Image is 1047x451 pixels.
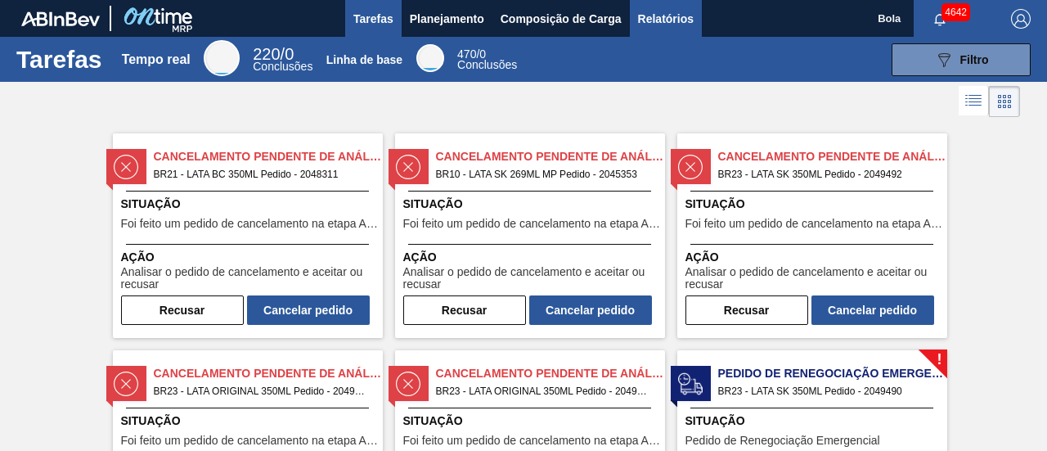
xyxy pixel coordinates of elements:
span: Situação [403,413,661,430]
span: Foi feito um pedido de cancelamento na etapa Aguardando Faturamento [121,218,379,230]
font: Situação [403,197,463,210]
font: Cancelamento Pendente de Análise [436,367,671,380]
font: BR23 - LATA ORIGINAL 350ML Pedido - 2049495 [154,386,371,397]
button: Cancelar pedido [529,295,652,325]
font: BR23 - LATA SK 350ML Pedido - 2049492 [718,169,902,180]
font: Tempo real [122,52,191,66]
font: Conclusões [457,58,517,71]
div: Tempo real [253,47,312,72]
span: Cancelamento Pendente de Análise [718,148,947,165]
img: status [396,155,420,179]
font: Planejamento [410,12,484,25]
font: Cancelar pedido [263,304,353,317]
font: Foi feito um pedido de cancelamento na etapa Aguardando Faturamento [121,217,490,230]
span: Situação [121,413,379,430]
span: BR23 - LATA ORIGINAL 350ML Pedido - 2049495 [154,382,370,400]
font: Filtro [960,53,989,66]
font: Ação [685,250,719,264]
font: Situação [685,197,745,210]
font: Cancelamento Pendente de Análise [154,150,389,163]
font: Situação [121,414,181,427]
button: Cancelar pedido [247,295,370,325]
font: 4642 [945,7,967,18]
button: Cancelar pedido [811,295,934,325]
font: Linha de base [326,53,402,66]
span: Foi feito um pedido de cancelamento na etapa Aguardando Faturamento [121,435,379,447]
font: / [476,47,479,61]
div: Completar tarefa: 30316827 [403,292,652,325]
img: status [396,372,420,396]
button: Recusar [685,295,808,325]
font: Composição de Carga [501,12,622,25]
span: Situação [685,413,943,430]
font: Foi feito um pedido de cancelamento na etapa Aguardando Faturamento [403,434,772,447]
font: Tarefas [16,46,102,73]
font: Analisar o pedido de cancelamento e aceitar ou recusar [685,265,928,291]
span: Foi feito um pedido de cancelamento na etapa Aguardando Faturamento [403,218,661,230]
font: Cancelar pedido [828,304,917,317]
div: Completar tarefa: 30329410 [685,292,934,325]
font: Conclusões [253,60,312,73]
img: Sair [1011,9,1031,29]
span: Pedido de Renegociação Emergencial [685,435,880,447]
button: Recusar [403,295,526,325]
span: Cancelamento Pendente de Análise [154,148,383,165]
font: 0 [285,45,294,63]
font: Cancelar pedido [546,304,635,317]
img: status [114,372,138,396]
font: Cancelamento Pendente de Análise [718,150,953,163]
span: 220 [253,45,280,63]
span: BR23 - LATA SK 350ML Pedido - 2049492 [718,165,934,183]
font: Analisar o pedido de cancelamento e aceitar ou recusar [403,265,645,291]
button: Recusar [121,295,244,325]
font: Situação [121,197,181,210]
span: BR21 - LATA BC 350ML Pedido - 2048311 [154,165,370,183]
button: Notificações [914,7,966,30]
font: Pedido de Renegociação Emergencial [685,434,880,447]
img: status [678,155,703,179]
div: Tempo real [204,40,240,76]
font: Cancelamento Pendente de Análise [436,150,671,163]
font: / [281,45,285,63]
font: BR23 - LATA ORIGINAL 350ML Pedido - 2049494 [436,386,654,397]
span: BR23 - LATA SK 350ML Pedido - 2049490 [718,382,934,400]
button: Filtro [892,43,1031,76]
font: Pedido de Renegociação Emergencial [718,367,967,380]
font: Situação [403,414,463,427]
img: status [114,155,138,179]
font: BR21 - LATA BC 350ML Pedido - 2048311 [154,169,339,180]
span: Situação [121,196,379,213]
font: 0 [479,47,486,61]
font: Foi feito um pedido de cancelamento na etapa Aguardando Faturamento [403,217,772,230]
span: Cancelamento Pendente de Análise [154,365,383,382]
div: Completar tarefa: 30316770 [121,292,370,325]
font: Recusar [442,304,487,317]
span: 470 [457,47,476,61]
span: Cancelamento Pendente de Análise [436,365,665,382]
font: ! [937,351,941,368]
span: Cancelamento Pendente de Análise [436,148,665,165]
img: status [678,372,703,396]
font: Cancelamento Pendente de Análise [154,367,389,380]
span: Foi feito um pedido de cancelamento na etapa Aguardando Faturamento [403,435,661,447]
font: Recusar [160,304,204,317]
font: Situação [685,414,745,427]
span: BR23 - LATA ORIGINAL 350ML Pedido - 2049494 [436,382,652,400]
font: Foi feito um pedido de cancelamento na etapa Aguardando Faturamento [121,434,490,447]
font: Bola [878,12,901,25]
font: BR23 - LATA SK 350ML Pedido - 2049490 [718,386,902,397]
span: Foi feito um pedido de cancelamento na etapa Aguardando Faturamento [685,218,943,230]
font: Tarefas [353,12,393,25]
font: Recusar [724,304,769,317]
span: Situação [685,196,943,213]
font: Ação [121,250,155,264]
span: Situação [403,196,661,213]
div: Visão em Cartões [989,86,1020,117]
font: Relatórios [638,12,694,25]
div: Visão em Lista [959,86,989,117]
font: Analisar o pedido de cancelamento e aceitar ou recusar [121,265,363,291]
font: BR10 - LATA SK 269ML MP Pedido - 2045353 [436,169,637,180]
img: TNhmsLtSVTkK8tSr43FrP2fwEKptu5GPRR3wAAAABJRU5ErkJggg== [21,11,100,26]
div: Linha de base [416,44,444,72]
font: Ação [403,250,437,264]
